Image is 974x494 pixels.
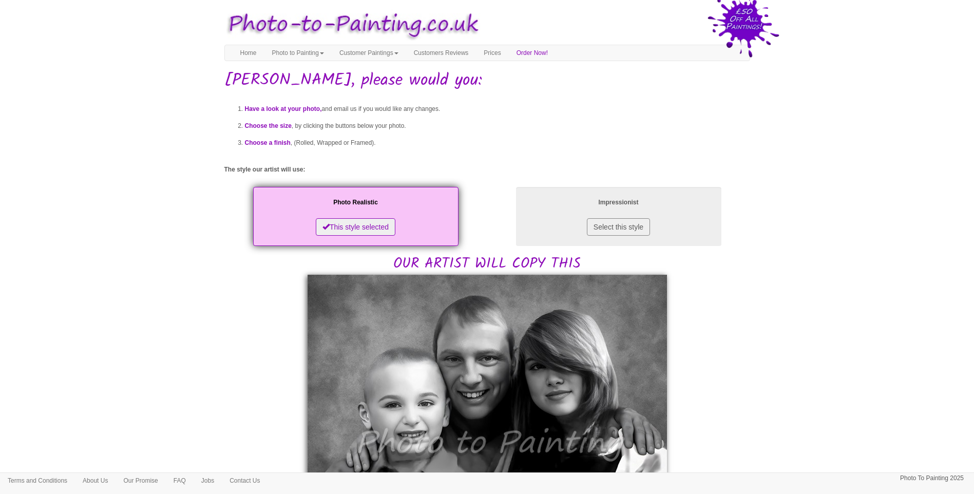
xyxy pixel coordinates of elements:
[245,101,750,118] li: and email us if you would like any changes.
[224,165,305,174] label: The style our artist will use:
[245,139,291,146] span: Choose a finish
[75,473,116,488] a: About Us
[316,218,395,236] button: This style selected
[166,473,194,488] a: FAQ
[222,473,268,488] a: Contact Us
[526,197,711,208] p: Impressionist
[224,71,750,89] h1: [PERSON_NAME], please would you:
[406,45,476,61] a: Customers Reviews
[264,45,332,61] a: Photo to Painting
[233,45,264,61] a: Home
[245,105,322,112] span: Have a look at your photo,
[476,45,508,61] a: Prices
[219,5,482,45] img: Photo to Painting
[332,45,406,61] a: Customer Paintings
[245,122,292,129] span: Choose the size
[224,184,750,272] h2: OUR ARTIST WILL COPY THIS
[263,197,448,208] p: Photo Realistic
[509,45,556,61] a: Order Now!
[245,135,750,151] li: , (Rolled, Wrapped or Framed).
[194,473,222,488] a: Jobs
[116,473,165,488] a: Our Promise
[245,118,750,135] li: , by clicking the buttons below your photo.
[587,218,650,236] button: Select this style
[900,473,964,484] p: Photo To Painting 2025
